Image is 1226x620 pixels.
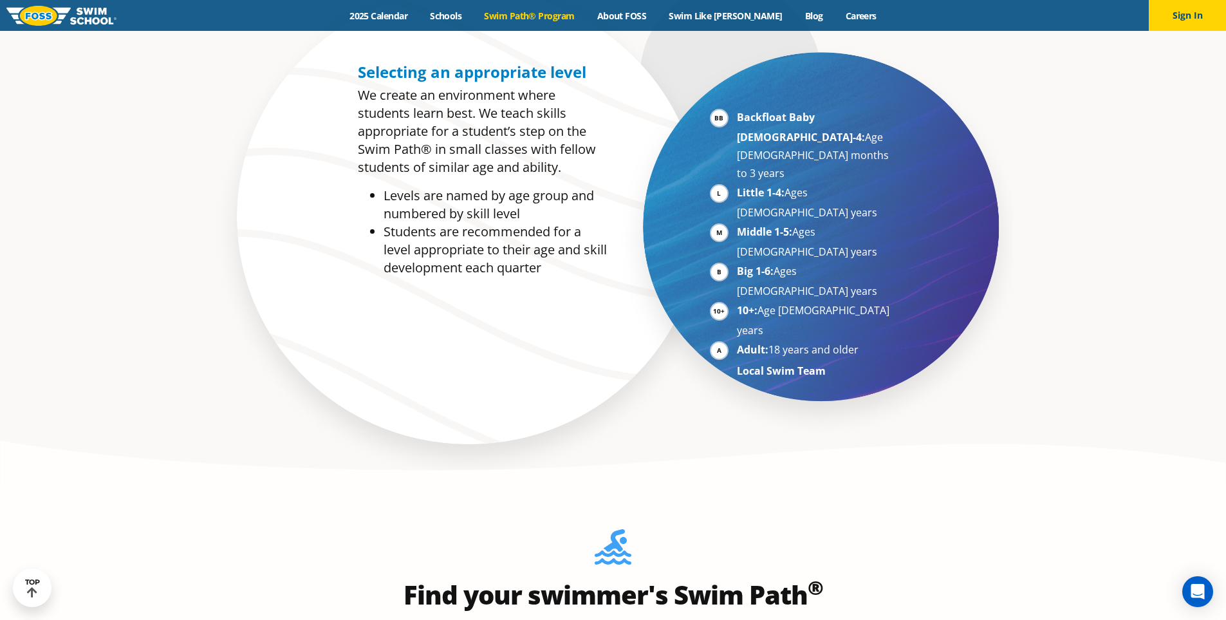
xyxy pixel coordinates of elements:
li: Ages [DEMOGRAPHIC_DATA] years [737,183,895,221]
sup: ® [808,574,823,601]
a: Blog [794,10,834,22]
strong: Local Swim Team [737,364,826,378]
img: FOSS Swim School Logo [6,6,116,26]
strong: Backfloat Baby [DEMOGRAPHIC_DATA]-4: [737,110,865,144]
a: Careers [834,10,887,22]
h2: Find your swimmer's Swim Path [310,579,917,610]
img: Foss-Location-Swimming-Pool-Person.svg [595,529,631,573]
span: Selecting an appropriate level [358,61,586,82]
strong: Adult: [737,343,768,357]
li: Levels are named by age group and numbered by skill level [384,187,607,223]
li: Ages [DEMOGRAPHIC_DATA] years [737,262,895,300]
li: Ages [DEMOGRAPHIC_DATA] years [737,223,895,261]
div: TOP [25,578,40,598]
strong: Big 1-6: [737,264,774,278]
a: 2025 Calendar [339,10,419,22]
li: Age [DEMOGRAPHIC_DATA] years [737,301,895,339]
a: Swim Path® Program [473,10,586,22]
strong: 10+: [737,303,757,317]
a: Schools [419,10,473,22]
li: Age [DEMOGRAPHIC_DATA] months to 3 years [737,108,895,182]
strong: Middle 1-5: [737,225,792,239]
a: About FOSS [586,10,658,22]
li: Students are recommended for a level appropriate to their age and skill development each quarter [384,223,607,277]
strong: Little 1-4: [737,185,785,200]
p: We create an environment where students learn best. We teach skills appropriate for a student’s s... [358,86,607,176]
a: Swim Like [PERSON_NAME] [658,10,794,22]
li: 18 years and older [737,341,895,361]
div: Open Intercom Messenger [1182,576,1213,607]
